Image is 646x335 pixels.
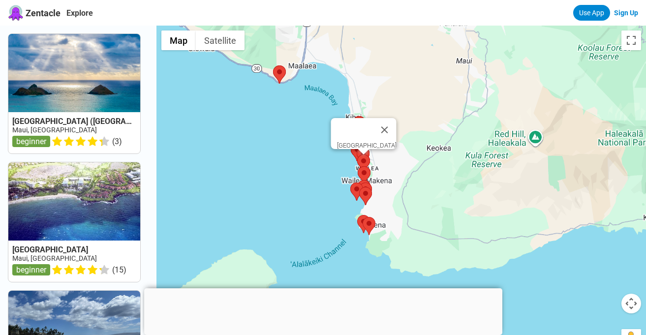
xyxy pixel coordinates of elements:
div: [GEOGRAPHIC_DATA] [337,142,396,149]
a: Maui, [GEOGRAPHIC_DATA] [12,254,97,262]
iframe: Advertisement [144,288,502,333]
button: Close [372,118,396,142]
a: Sign Up [614,9,638,17]
button: Toggle fullscreen view [621,30,641,50]
a: Explore [66,8,93,18]
button: Show satellite imagery [196,30,245,50]
img: Zentacle logo [8,5,24,21]
a: Use App [573,5,610,21]
span: Zentacle [26,8,61,18]
a: Zentacle logoZentacle [8,5,61,21]
button: Show street map [161,30,196,50]
a: Maui, [GEOGRAPHIC_DATA] [12,126,97,134]
button: Map camera controls [621,294,641,313]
